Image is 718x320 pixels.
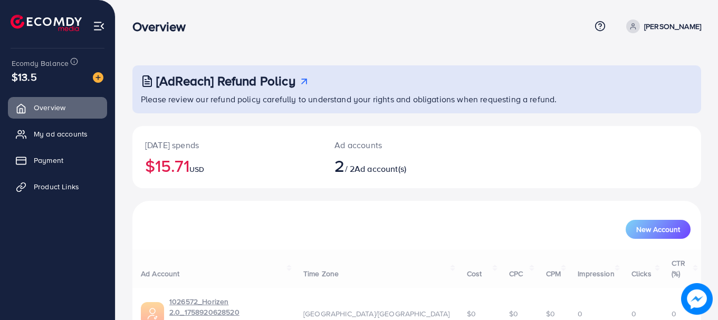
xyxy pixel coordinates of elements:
[189,164,204,174] span: USD
[11,15,82,31] img: logo
[334,139,452,151] p: Ad accounts
[141,93,695,105] p: Please review our refund policy carefully to understand your rights and obligations when requesti...
[34,181,79,192] span: Product Links
[156,73,295,89] h3: [AdReach] Refund Policy
[132,19,194,34] h3: Overview
[626,220,691,239] button: New Account
[34,155,63,166] span: Payment
[636,226,680,233] span: New Account
[145,156,309,176] h2: $15.71
[8,150,107,171] a: Payment
[334,153,344,178] span: 2
[334,156,452,176] h2: / 2
[355,163,406,174] span: Ad account(s)
[93,72,103,83] img: image
[12,69,37,84] span: $13.5
[34,129,88,139] span: My ad accounts
[34,102,65,113] span: Overview
[8,123,107,144] a: My ad accounts
[681,283,713,315] img: image
[93,20,105,32] img: menu
[12,58,69,69] span: Ecomdy Balance
[145,139,309,151] p: [DATE] spends
[8,97,107,118] a: Overview
[622,20,701,33] a: [PERSON_NAME]
[8,176,107,197] a: Product Links
[644,20,701,33] p: [PERSON_NAME]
